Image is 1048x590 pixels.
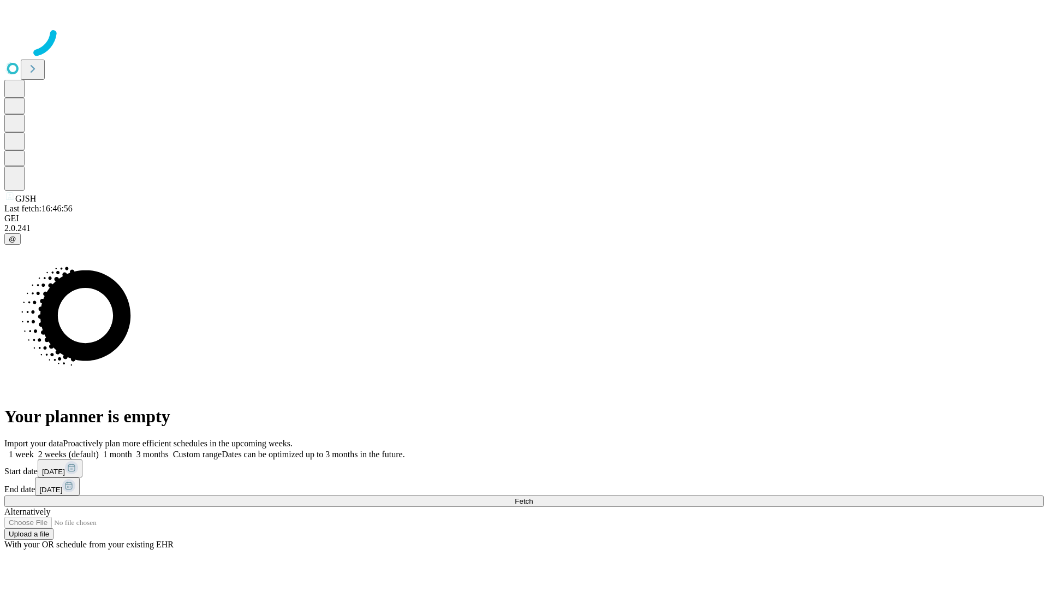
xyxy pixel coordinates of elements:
[42,468,65,476] span: [DATE]
[4,223,1044,233] div: 2.0.241
[4,528,53,540] button: Upload a file
[4,477,1044,495] div: End date
[4,233,21,245] button: @
[9,235,16,243] span: @
[4,406,1044,427] h1: Your planner is empty
[4,459,1044,477] div: Start date
[38,459,82,477] button: [DATE]
[4,507,50,516] span: Alternatively
[103,450,132,459] span: 1 month
[39,486,62,494] span: [DATE]
[35,477,80,495] button: [DATE]
[63,439,293,448] span: Proactively plan more efficient schedules in the upcoming weeks.
[4,214,1044,223] div: GEI
[173,450,222,459] span: Custom range
[222,450,404,459] span: Dates can be optimized up to 3 months in the future.
[4,439,63,448] span: Import your data
[4,204,73,213] span: Last fetch: 16:46:56
[9,450,34,459] span: 1 week
[4,495,1044,507] button: Fetch
[515,497,533,505] span: Fetch
[136,450,169,459] span: 3 months
[38,450,99,459] span: 2 weeks (default)
[15,194,36,203] span: GJSH
[4,540,174,549] span: With your OR schedule from your existing EHR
